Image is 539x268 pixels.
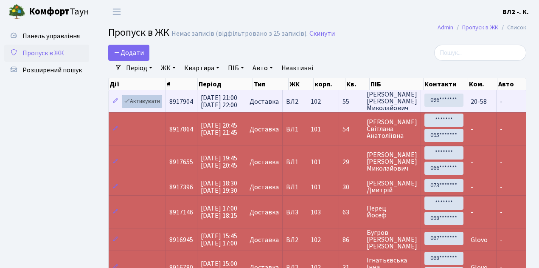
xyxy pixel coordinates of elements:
a: Неактивні [278,61,317,75]
a: ВЛ2 -. К. [503,7,529,17]
span: Перец Йосеф [367,205,417,219]
span: 8916945 [169,235,193,245]
button: Переключити навігацію [106,5,127,19]
span: Доставка [250,159,279,165]
span: Пропуск в ЖК [108,25,169,40]
span: ВЛ1 [286,126,303,133]
span: 29 [342,159,359,165]
img: logo.png [8,3,25,20]
span: Glovo [471,235,488,245]
input: Пошук... [434,45,526,61]
th: Ком. [468,78,497,90]
span: Доставка [250,237,279,243]
span: Таун [29,5,89,19]
b: Комфорт [29,5,70,18]
th: Кв. [345,78,370,90]
a: ЖК [157,61,179,75]
span: 101 [311,182,321,192]
th: Період [198,78,253,90]
span: [DATE] 17:00 [DATE] 18:15 [201,204,237,220]
span: 86 [342,237,359,243]
span: [DATE] 18:30 [DATE] 19:30 [201,179,237,195]
span: - [500,125,503,134]
span: 8917904 [169,97,193,106]
span: Доставка [250,126,279,133]
span: 102 [311,235,321,245]
span: [PERSON_NAME] [PERSON_NAME] Миколайович [367,151,417,172]
span: 8917864 [169,125,193,134]
span: 103 [311,208,321,217]
span: [DATE] 19:45 [DATE] 20:45 [201,154,237,170]
span: - [471,208,473,217]
span: 54 [342,126,359,133]
span: - [500,157,503,167]
span: - [500,235,503,245]
span: 8917655 [169,157,193,167]
a: Скинути [309,30,335,38]
span: - [500,97,503,106]
span: 30 [342,184,359,191]
span: - [471,125,473,134]
span: 8917146 [169,208,193,217]
span: - [471,157,473,167]
a: Активувати [122,95,162,108]
a: Пропуск в ЖК [4,45,89,62]
span: 20-58 [471,97,487,106]
span: ВЛ2 [286,98,303,105]
a: ПІБ [225,61,247,75]
th: # [166,78,197,90]
span: Доставка [250,209,279,216]
div: Немає записів (відфільтровано з 25 записів). [171,30,308,38]
th: Дії [109,78,166,90]
th: Тип [253,78,289,90]
span: Доставка [250,98,279,105]
span: [PERSON_NAME] [PERSON_NAME] Миколайович [367,91,417,111]
th: Авто [497,78,526,90]
a: Розширений пошук [4,62,89,79]
span: Бугров [PERSON_NAME] [PERSON_NAME] [367,229,417,250]
th: корп. [314,78,345,90]
span: [PERSON_NAME] Світлана Анатоліївна [367,119,417,139]
span: ВЛ2 [286,237,303,243]
span: - [471,182,473,192]
span: ВЛ3 [286,209,303,216]
span: [DATE] 20:45 [DATE] 21:45 [201,121,237,137]
th: Контакти [424,78,468,90]
span: Додати [114,48,144,57]
span: Панель управління [22,31,80,41]
span: Пропуск в ЖК [22,48,64,58]
a: Період [123,61,156,75]
span: 102 [311,97,321,106]
th: ПІБ [370,78,424,90]
th: ЖК [289,78,313,90]
span: 63 [342,209,359,216]
a: Додати [108,45,149,61]
span: 101 [311,125,321,134]
span: 101 [311,157,321,167]
span: ВЛ1 [286,159,303,165]
a: Панель управління [4,28,89,45]
span: [PERSON_NAME] Дмитрій [367,180,417,194]
span: - [500,208,503,217]
span: - [500,182,503,192]
span: [DATE] 15:45 [DATE] 17:00 [201,231,237,248]
span: 8917396 [169,182,193,192]
a: Авто [249,61,276,75]
span: Доставка [250,184,279,191]
a: Квартира [181,61,223,75]
span: 55 [342,98,359,105]
span: [DATE] 21:00 [DATE] 22:00 [201,93,237,110]
span: Розширений пошук [22,66,82,75]
span: ВЛ1 [286,184,303,191]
